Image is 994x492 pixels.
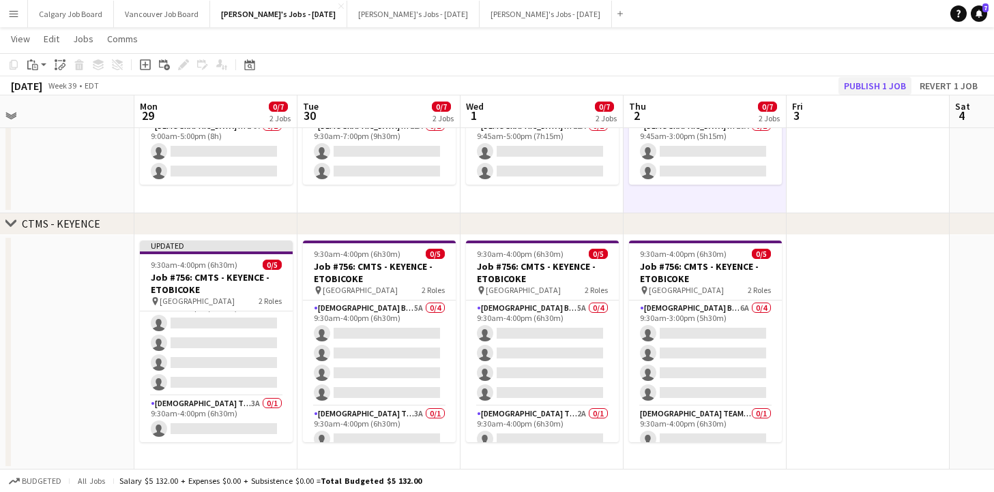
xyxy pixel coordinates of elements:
span: Thu [629,100,646,112]
app-job-card: 9:30am-4:00pm (6h30m)0/5Job #756: CMTS - KEYENCE - ETOBICOKE [GEOGRAPHIC_DATA]2 Roles[DEMOGRAPHIC... [466,241,619,442]
app-job-card: 9:30am-4:00pm (6h30m)0/5Job #756: CMTS - KEYENCE - ETOBICOKE [GEOGRAPHIC_DATA]2 Roles[DEMOGRAPHIC... [303,241,456,442]
span: 0/5 [426,249,445,259]
div: 2 Jobs [596,113,617,123]
app-card-role: [DEMOGRAPHIC_DATA] Brand Ambassador5A0/49:30am-4:00pm (6h30m) [303,301,456,406]
h3: Job #756: CMTS - KEYENCE - ETOBICOKE [303,260,456,285]
span: 2 Roles [585,285,608,295]
a: 7 [971,5,987,22]
button: [PERSON_NAME]'s Jobs - [DATE] [480,1,612,27]
span: View [11,33,30,45]
app-card-role: [DEMOGRAPHIC_DATA] Team Leader3A0/19:30am-4:00pm (6h30m) [303,406,456,452]
div: EDT [85,80,99,91]
span: 2 Roles [422,285,445,295]
span: [GEOGRAPHIC_DATA] [649,285,724,295]
app-card-role: [DEMOGRAPHIC_DATA] Team Leader3A0/19:30am-4:00pm (6h30m) [140,396,293,442]
span: 0/7 [432,102,451,112]
span: [GEOGRAPHIC_DATA] [323,285,398,295]
span: 0/7 [595,102,614,112]
span: 9:30am-4:00pm (6h30m) [640,249,727,259]
div: Salary $5 132.00 + Expenses $0.00 + Subsistence $0.00 = [119,476,422,486]
a: Edit [38,30,65,48]
span: 2 Roles [748,285,771,295]
app-card-role: [DEMOGRAPHIC_DATA] Brand Ambassador14A0/29:00am-5:00pm (8h) [140,119,293,185]
app-job-card: 9:30am-4:00pm (6h30m)0/5Job #756: CMTS - KEYENCE - ETOBICOKE [GEOGRAPHIC_DATA]2 Roles[DEMOGRAPHIC... [629,241,782,442]
span: 0/5 [589,249,608,259]
a: Comms [102,30,143,48]
div: CTMS - KEYENCE [22,217,100,230]
a: View [5,30,35,48]
button: Calgary Job Board [28,1,114,27]
span: 2 Roles [259,296,282,306]
app-card-role: [DEMOGRAPHIC_DATA] Brand Ambassador5A0/49:30am-4:00pm (6h30m) [140,290,293,396]
span: Jobs [73,33,93,45]
app-card-role: [DEMOGRAPHIC_DATA] Brand Ambassador5A0/49:30am-4:00pm (6h30m) [466,301,619,406]
span: 2 [627,108,646,123]
app-card-role: [DEMOGRAPHIC_DATA] Brand Ambassador10A0/29:45am-3:00pm (5h15m) [629,119,782,185]
app-card-role: [DEMOGRAPHIC_DATA] Team Leader2A0/19:30am-4:00pm (6h30m) [466,406,619,452]
span: Sat [955,100,970,112]
span: 0/5 [263,260,282,270]
span: Wed [466,100,484,112]
app-job-card: Updated9:30am-4:00pm (6h30m)0/5Job #756: CMTS - KEYENCE - ETOBICOKE [GEOGRAPHIC_DATA]2 Roles[DEMO... [140,241,293,442]
div: [DATE] [11,79,42,93]
button: Vancouver Job Board [114,1,210,27]
button: [PERSON_NAME]'s Jobs - [DATE] [347,1,480,27]
span: Tue [303,100,319,112]
button: Publish 1 job [838,77,911,95]
span: 7 [982,3,989,12]
span: Mon [140,100,158,112]
span: 29 [138,108,158,123]
span: 0/7 [269,102,288,112]
h3: Job #756: CMTS - KEYENCE - ETOBICOKE [466,260,619,285]
h3: Job #756: CMTS - KEYENCE - ETOBICOKE [629,260,782,285]
span: Edit [44,33,59,45]
app-card-role: [DEMOGRAPHIC_DATA] Brand Ambassador11A0/29:45am-5:00pm (7h15m) [466,119,619,185]
button: [PERSON_NAME]'s Jobs - [DATE] [210,1,347,27]
h3: Job #756: CMTS - KEYENCE - ETOBICOKE [140,271,293,296]
span: Comms [107,33,138,45]
span: 0/5 [752,249,771,259]
span: [GEOGRAPHIC_DATA] [160,296,235,306]
span: 4 [953,108,970,123]
button: Revert 1 job [914,77,983,95]
div: 2 Jobs [433,113,454,123]
div: 2 Jobs [269,113,291,123]
span: 0/7 [758,102,777,112]
span: 3 [790,108,803,123]
span: [GEOGRAPHIC_DATA] [486,285,561,295]
button: Budgeted [7,474,63,489]
div: 2 Jobs [759,113,780,123]
span: Total Budgeted $5 132.00 [321,476,422,486]
app-card-role: [DEMOGRAPHIC_DATA] Team Leader0/19:30am-4:00pm (6h30m) [629,406,782,452]
app-card-role: [DEMOGRAPHIC_DATA] Brand Ambassador6A0/49:30am-3:00pm (5h30m) [629,301,782,406]
span: 9:30am-4:00pm (6h30m) [151,260,237,270]
span: 30 [301,108,319,123]
div: Updated [140,241,293,251]
app-card-role: [DEMOGRAPHIC_DATA] Brand Ambassador11A0/29:30am-7:00pm (9h30m) [303,119,456,185]
span: Budgeted [22,476,61,486]
span: 9:30am-4:00pm (6h30m) [477,249,564,259]
span: 1 [464,108,484,123]
span: All jobs [75,476,108,486]
span: Week 39 [45,80,79,91]
span: Fri [792,100,803,112]
a: Jobs [68,30,99,48]
span: 9:30am-4:00pm (6h30m) [314,249,400,259]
